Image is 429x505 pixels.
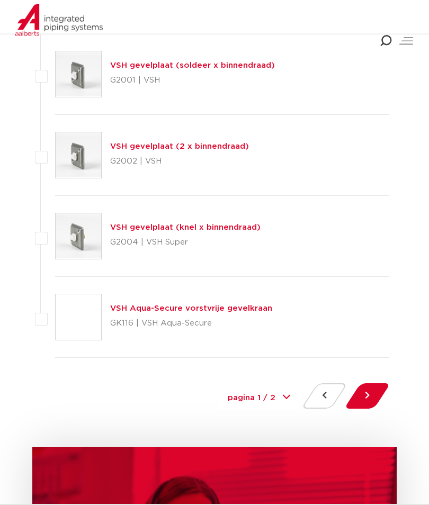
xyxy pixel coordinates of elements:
img: Thumbnail for VSH gevelplaat (soldeer x binnendraad) [56,51,101,97]
a: VSH Aqua-Secure vorstvrije gevelkraan [110,304,272,312]
p: GK116 | VSH Aqua-Secure [110,315,272,332]
p: G2002 | VSH [110,153,249,170]
a: VSH gevelplaat (knel x binnendraad) [110,223,261,231]
img: Thumbnail for VSH gevelplaat (knel x binnendraad) [56,213,101,259]
p: G2004 | VSH Super [110,234,261,251]
a: VSH gevelplaat (soldeer x binnendraad) [110,61,275,69]
a: VSH gevelplaat (2 x binnendraad) [110,142,249,150]
img: Thumbnail for VSH Aqua-Secure vorstvrije gevelkraan [56,294,101,340]
p: G2001 | VSH [110,72,275,89]
img: Thumbnail for VSH gevelplaat (2 x binnendraad) [56,132,101,178]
